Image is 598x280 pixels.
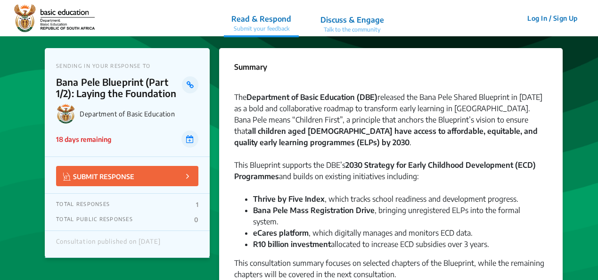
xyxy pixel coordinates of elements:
img: Department of Basic Education logo [56,104,76,124]
strong: eCares platform [253,228,309,238]
img: Vector.jpg [63,173,71,181]
p: 0 [194,216,198,223]
p: TOTAL RESPONSES [56,201,110,208]
p: Submit your feedback [231,25,291,33]
li: , which digitally manages and monitors ECD data. [253,227,548,239]
strong: Thrive by Five Index [253,194,325,204]
strong: 2030 Strategy for Early Childhood Development (ECD) Programmes [234,160,536,181]
p: TOTAL PUBLIC RESPONSES [56,216,133,223]
p: Read & Respond [231,13,291,25]
strong: Department of Basic Education (DBE) [246,92,377,102]
strong: Bana Pele Mass Registration Drive [253,206,375,215]
strong: investment [291,239,331,249]
p: SENDING IN YOUR RESPONSE TO [56,63,198,69]
p: Department of Basic Education [80,110,198,118]
button: SUBMIT RESPONSE [56,166,198,186]
p: Bana Pele Blueprint (Part 1/2): Laying the Foundation [56,76,182,99]
p: 1 [196,201,198,208]
div: This Blueprint supports the DBE’s and builds on existing initiatives including: [234,159,548,193]
p: SUBMIT RESPONSE [63,171,134,181]
li: allocated to increase ECD subsidies over 3 years. [253,239,548,250]
img: r3bhv9o7vttlwasn7lg2llmba4yf [14,4,95,33]
p: 18 days remaining [56,134,111,144]
strong: R10 billion [253,239,289,249]
li: , which tracks school readiness and development progress. [253,193,548,205]
button: Log In / Sign Up [521,11,584,25]
div: Consultation published on [DATE] [56,238,161,250]
div: The released the Bana Pele Shared Blueprint in [DATE] as a bold and collaborative roadmap to tran... [234,91,548,159]
strong: all children aged [DEMOGRAPHIC_DATA] have access to affordable, equitable, and quality early lear... [234,126,538,147]
li: , bringing unregistered ELPs into the formal system. [253,205,548,227]
p: Discuss & Engage [320,14,384,25]
p: Summary [234,61,267,73]
p: Talk to the community [320,25,384,34]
